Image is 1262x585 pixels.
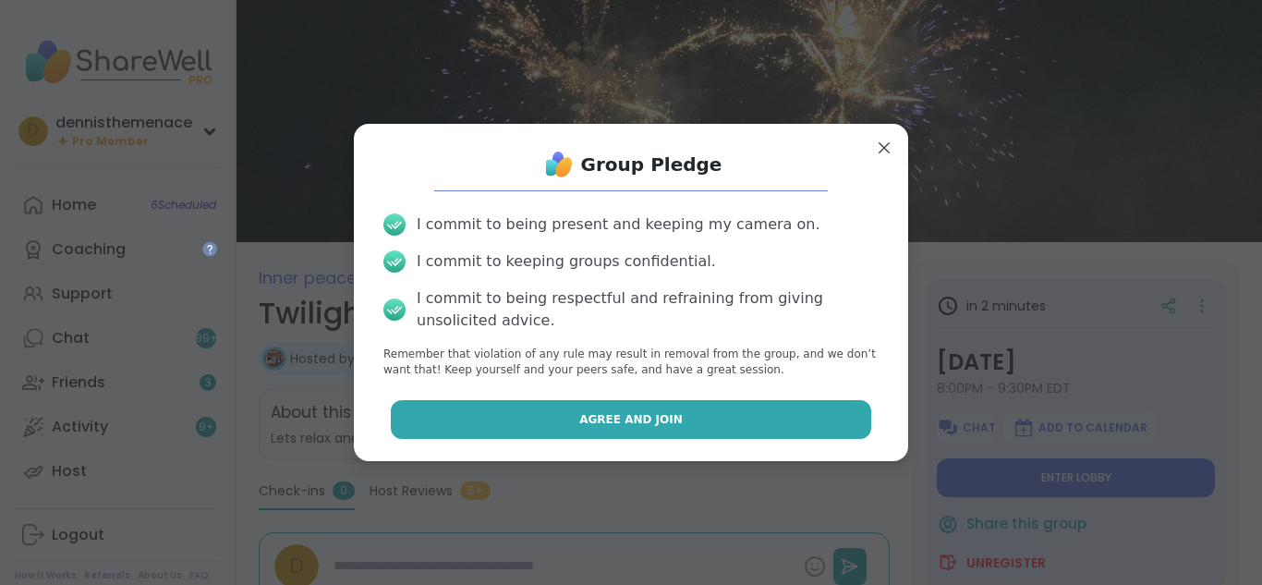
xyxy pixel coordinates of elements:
button: Agree and Join [391,400,872,439]
span: Agree and Join [579,411,683,428]
img: ShareWell Logo [540,146,577,183]
iframe: Spotlight [202,241,217,256]
div: I commit to being present and keeping my camera on. [417,213,819,236]
div: I commit to being respectful and refraining from giving unsolicited advice. [417,287,879,332]
p: Remember that violation of any rule may result in removal from the group, and we don’t want that!... [383,347,879,378]
div: I commit to keeping groups confidential. [417,250,716,273]
h1: Group Pledge [581,152,722,177]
